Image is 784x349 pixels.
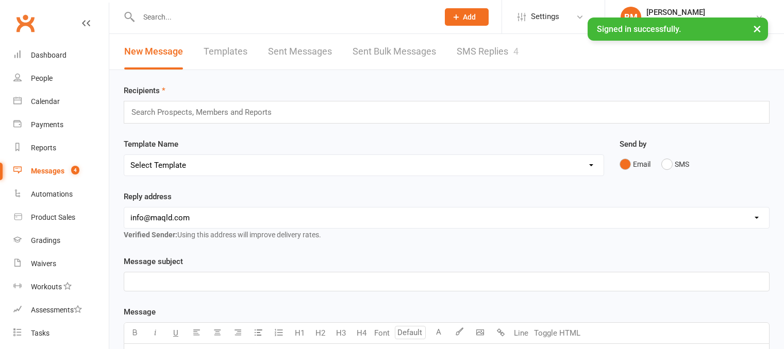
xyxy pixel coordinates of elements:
a: Gradings [13,229,109,252]
button: H2 [310,323,330,343]
label: Message [124,306,156,318]
a: Dashboard [13,44,109,67]
div: Assessments [31,306,82,314]
label: Recipients [124,84,165,97]
div: Waivers [31,259,56,268]
div: Tasks [31,329,49,337]
div: Reports [31,144,56,152]
button: A [428,323,449,343]
button: Font [372,323,392,343]
a: Sent Bulk Messages [353,34,436,69]
div: Calendar [31,97,60,106]
a: Templates [204,34,247,69]
div: 4 [513,46,519,57]
div: Gradings [31,236,60,245]
div: Workouts [31,283,62,291]
a: Calendar [13,90,109,113]
div: Martial Arts [GEOGRAPHIC_DATA] [646,17,755,26]
a: Assessments [13,299,109,322]
span: Settings [531,5,559,28]
span: Add [463,13,476,21]
label: Message subject [124,255,183,268]
a: Reports [13,136,109,160]
button: Add [445,8,489,26]
div: BM [621,7,641,27]
a: New Message [124,34,183,69]
a: Waivers [13,252,109,275]
a: SMS Replies4 [457,34,519,69]
div: Automations [31,190,73,198]
button: H3 [330,323,351,343]
div: People [31,74,53,82]
div: Dashboard [31,51,66,59]
a: Clubworx [12,10,38,36]
span: U [173,328,178,338]
a: Messages 4 [13,160,109,183]
span: Using this address will improve delivery rates. [124,231,321,239]
button: H1 [289,323,310,343]
label: Reply address [124,190,172,203]
strong: Verified Sender: [124,231,177,239]
input: Search Prospects, Members and Reports [130,106,281,119]
a: Product Sales [13,206,109,229]
a: Sent Messages [268,34,332,69]
button: H4 [351,323,372,343]
div: Product Sales [31,213,75,221]
button: U [165,323,186,343]
button: SMS [661,154,689,174]
button: Line [511,323,531,343]
div: [PERSON_NAME] [646,8,755,17]
a: Tasks [13,322,109,345]
a: Automations [13,183,109,206]
label: Template Name [124,138,178,150]
button: Email [620,154,650,174]
div: Payments [31,120,63,129]
a: People [13,67,109,90]
label: Send by [620,138,646,150]
span: 4 [71,166,79,174]
a: Workouts [13,275,109,299]
span: Signed in successfully. [597,24,681,34]
div: Messages [31,167,64,175]
a: Payments [13,113,109,136]
input: Search... [136,10,431,24]
button: × [748,18,766,40]
button: Toggle HTML [531,323,583,343]
input: Default [395,326,426,339]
